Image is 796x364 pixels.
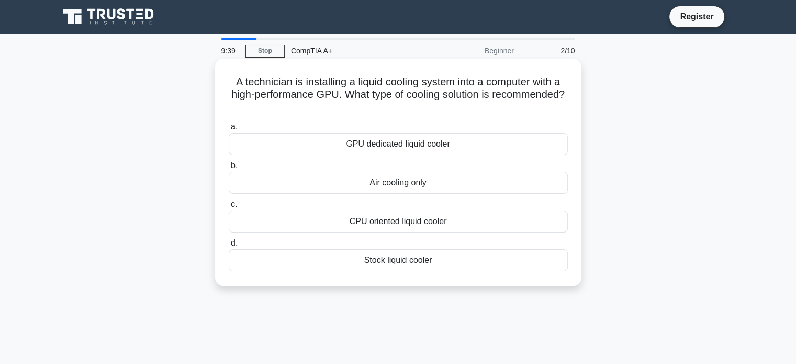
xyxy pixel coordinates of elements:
[228,75,569,114] h5: A technician is installing a liquid cooling system into a computer with a high-performance GPU. W...
[231,238,238,247] span: d.
[229,249,568,271] div: Stock liquid cooler
[429,40,520,61] div: Beginner
[245,45,285,58] a: Stop
[229,211,568,233] div: CPU oriented liquid cooler
[520,40,581,61] div: 2/10
[231,122,238,131] span: a.
[231,200,237,208] span: c.
[674,10,720,23] a: Register
[215,40,245,61] div: 9:39
[231,161,238,170] span: b.
[229,172,568,194] div: Air cooling only
[229,133,568,155] div: GPU dedicated liquid cooler
[285,40,429,61] div: CompTIA A+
